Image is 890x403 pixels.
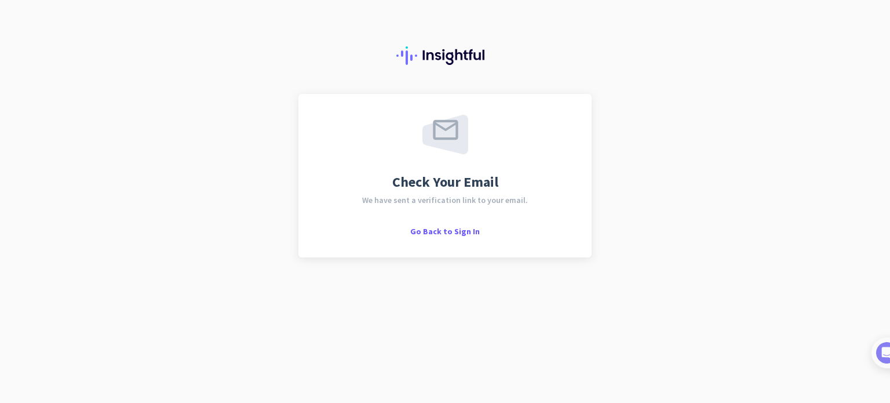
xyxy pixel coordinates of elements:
span: Check Your Email [392,175,498,189]
span: We have sent a verification link to your email. [362,196,528,204]
img: email-sent [422,115,468,154]
span: Go Back to Sign In [410,226,480,237]
img: Insightful [396,46,494,65]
